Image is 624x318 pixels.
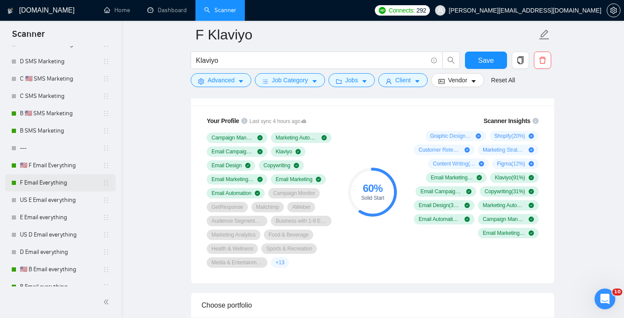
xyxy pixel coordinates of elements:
span: Business with 1-9 Employees [276,217,327,224]
li: D SMS Marketing [5,53,116,70]
span: Connects: [389,6,415,15]
span: check-circle [465,203,470,208]
a: Reset All [491,75,515,85]
span: Marketing Analytics [211,231,256,238]
span: holder [103,110,110,117]
li: B SMS Marketing [5,122,116,140]
span: Audience Segmentation & Targeting [211,217,263,224]
span: Shopify ( 20 %) [494,133,525,140]
img: upwork-logo.png [379,7,386,14]
span: holder [103,266,110,273]
span: Sports & Recreation [266,245,312,252]
span: Klaviyo [276,148,292,155]
span: Campaign Management [211,134,254,141]
a: C SMS Marketing [20,88,103,105]
span: holder [103,145,110,152]
a: US E Email everything [20,191,103,209]
span: plus-circle [465,147,470,153]
span: plus-circle [529,133,534,139]
span: Your Profile [207,117,239,124]
button: Save [465,52,507,69]
a: C 🇺🇸 SMS Marketing [20,70,103,88]
span: check-circle [322,135,327,140]
span: Content Writing ( 13 %) [433,160,475,167]
span: Marketing Strategy ( 14 %) [483,146,525,153]
span: holder [103,179,110,186]
span: info-circle [241,118,247,124]
span: Scanner [5,28,52,46]
input: Search Freelance Jobs... [196,55,427,66]
span: check-circle [529,230,534,236]
button: folderJobscaret-down [328,73,375,87]
span: plus-circle [529,147,534,153]
span: holder [103,214,110,221]
span: holder [103,283,110,290]
span: check-circle [529,189,534,194]
li: US D Email everything [5,226,116,243]
span: Email Campaign Setup ( 69 %) [420,188,463,195]
span: info-circle [533,118,539,124]
span: Graphic Design ( 21 %) [430,133,473,140]
button: search [442,52,460,69]
li: 🇺🇸 F Email Everything [5,157,116,174]
button: settingAdvancedcaret-down [191,73,251,87]
span: plus-circle [479,161,484,166]
span: Email Marketing ( 98 %) [431,174,473,181]
span: Email Marketing Strategy [211,176,254,183]
span: edit [539,29,550,40]
button: delete [534,52,551,69]
span: check-circle [465,217,470,222]
span: Media & Entertainment [211,259,263,266]
span: Save [478,55,494,66]
span: check-circle [245,163,250,168]
li: F Email Everything [5,174,116,191]
li: B Email everything [5,278,116,295]
span: Campaign Management ( 13 %) [483,216,525,223]
div: Choose portfolio [201,293,544,318]
a: B 🇺🇸 SMS Marketing [20,105,103,122]
span: 10 [612,289,622,295]
span: Marketing Automation ( 25 %) [483,202,525,209]
span: Client [395,75,411,85]
li: C SMS Marketing [5,88,116,105]
li: E Email everything [5,209,116,226]
span: Job Category [272,75,308,85]
span: check-circle [257,135,263,140]
button: barsJob Categorycaret-down [255,73,325,87]
span: check-circle [529,175,534,180]
input: Scanner name... [195,24,537,45]
span: check-circle [529,217,534,222]
li: B 🇺🇸 SMS Marketing [5,105,116,122]
span: delete [534,56,551,64]
a: US D Email everything [20,226,103,243]
span: check-circle [255,191,260,196]
span: Health & Wellness [211,245,253,252]
a: homeHome [104,6,130,14]
span: Last sync 4 hours ago [250,117,306,126]
span: setting [607,7,620,14]
span: + 13 [276,259,284,266]
span: user [437,7,443,13]
a: E Email everything [20,209,103,226]
span: 292 [416,6,426,15]
span: Klaviyo ( 91 %) [495,174,525,181]
span: holder [103,127,110,134]
span: check-circle [316,177,321,182]
span: Food & Beverage [269,231,309,238]
button: userClientcaret-down [378,73,428,87]
div: Solid Start [348,195,397,201]
span: check-circle [529,203,534,208]
span: caret-down [471,78,477,84]
a: F Email Everything [20,174,103,191]
div: 60 % [348,183,397,194]
a: D Email everything [20,243,103,261]
span: folder [336,78,342,84]
span: holder [103,93,110,100]
span: Email Marketing [276,176,312,183]
span: copy [512,56,529,64]
li: --- [5,140,116,157]
iframe: Intercom live chat [595,289,615,309]
span: Copywriting [263,162,290,169]
span: holder [103,58,110,65]
button: idcardVendorcaret-down [431,73,484,87]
